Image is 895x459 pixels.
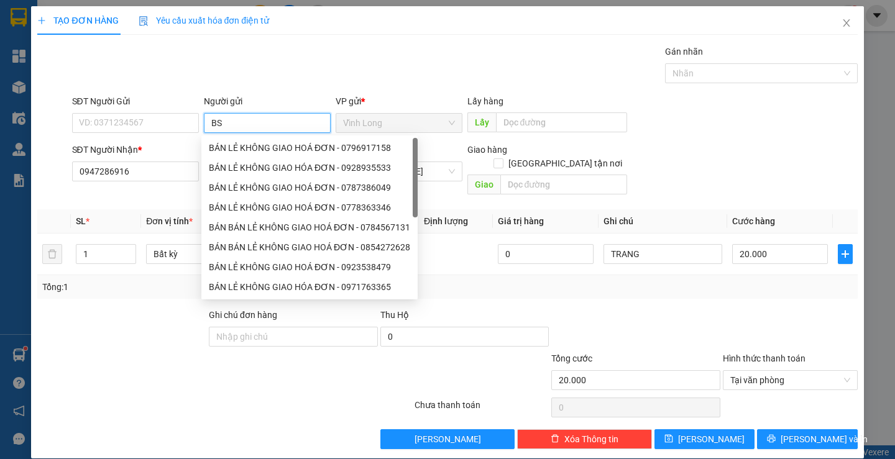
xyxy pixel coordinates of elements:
[201,138,418,158] div: BÁN LẺ KHÔNG GIAO HOÁ ĐƠN - 0796917158
[201,237,418,257] div: BÁN BÁN LẺ KHÔNG GIAO HOÁ ĐƠN - 0854272628
[781,432,868,446] span: [PERSON_NAME] và In
[201,277,418,297] div: BÁN LẺ KHÔNG GIAO HÓA ĐƠN - 0971763365
[201,178,418,198] div: BÁN LẺ KHÔNG GIAO HOÁ ĐƠN - 0787386049
[139,16,270,25] span: Yêu cầu xuất hóa đơn điện tử
[467,96,503,106] span: Lấy hàng
[209,141,410,155] div: BÁN LẺ KHÔNG GIAO HOÁ ĐƠN - 0796917158
[201,217,418,237] div: BÁN BÁN LẺ KHÔNG GIAO HOÁ ĐƠN - 0784567131
[730,371,850,389] span: Tại văn phòng
[551,434,559,444] span: delete
[209,161,410,175] div: BÁN LẺ KHÔNG GIAO HÓA ĐƠN - 0928935533
[72,94,199,108] div: SĐT Người Gửi
[498,216,544,226] span: Giá trị hàng
[500,175,627,194] input: Dọc đường
[209,260,410,274] div: BÁN LẺ KHÔNG GIAO HOÁ ĐƠN - 0923538479
[86,67,165,94] li: VP TP. [PERSON_NAME]
[664,434,673,444] span: save
[757,429,857,449] button: printer[PERSON_NAME] và In
[829,6,864,41] button: Close
[767,434,776,444] span: printer
[139,16,149,26] img: icon
[415,432,481,446] span: [PERSON_NAME]
[72,143,199,157] div: SĐT Người Nhận
[209,201,410,214] div: BÁN LẺ KHÔNG GIAO HOÁ ĐƠN - 0778363346
[380,310,409,320] span: Thu Hộ
[838,249,852,259] span: plus
[6,83,15,92] span: environment
[599,209,727,234] th: Ghi chú
[723,353,805,363] label: Hình thức thanh toán
[336,94,462,108] div: VP gửi
[517,429,652,449] button: deleteXóa Thông tin
[551,353,592,363] span: Tổng cước
[37,16,46,25] span: plus
[564,432,618,446] span: Xóa Thông tin
[498,244,594,264] input: 0
[209,240,410,254] div: BÁN BÁN LẺ KHÔNG GIAO HOÁ ĐƠN - 0854272628
[467,175,500,194] span: Giao
[209,220,410,234] div: BÁN BÁN LẺ KHÔNG GIAO HOÁ ĐƠN - 0784567131
[6,6,50,50] img: logo.jpg
[654,429,755,449] button: save[PERSON_NAME]
[842,18,851,28] span: close
[209,181,410,194] div: BÁN LẺ KHÔNG GIAO HOÁ ĐƠN - 0787386049
[209,280,410,294] div: BÁN LẺ KHÔNG GIAO HÓA ĐƠN - 0971763365
[6,6,180,53] li: [PERSON_NAME] - 0931936768
[204,94,331,108] div: Người gửi
[678,432,745,446] span: [PERSON_NAME]
[201,257,418,277] div: BÁN LẺ KHÔNG GIAO HOÁ ĐƠN - 0923538479
[154,245,257,263] span: Bất kỳ
[467,112,496,132] span: Lấy
[6,83,73,120] b: 107/1 , Đường 2/9 P1, TP Vĩnh Long
[343,114,455,132] span: Vĩnh Long
[209,327,378,347] input: Ghi chú đơn hàng
[732,216,775,226] span: Cước hàng
[380,429,515,449] button: [PERSON_NAME]
[209,310,277,320] label: Ghi chú đơn hàng
[413,398,551,420] div: Chưa thanh toán
[424,216,468,226] span: Định lượng
[838,244,853,264] button: plus
[42,244,62,264] button: delete
[6,67,86,81] li: VP Vĩnh Long
[503,157,627,170] span: [GEOGRAPHIC_DATA] tận nơi
[76,216,86,226] span: SL
[496,112,627,132] input: Dọc đường
[467,145,507,155] span: Giao hàng
[201,198,418,217] div: BÁN LẺ KHÔNG GIAO HOÁ ĐƠN - 0778363346
[201,158,418,178] div: BÁN LẺ KHÔNG GIAO HÓA ĐƠN - 0928935533
[665,47,703,57] label: Gán nhãn
[146,216,193,226] span: Đơn vị tính
[37,16,118,25] span: TẠO ĐƠN HÀNG
[604,244,722,264] input: Ghi Chú
[42,280,346,294] div: Tổng: 1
